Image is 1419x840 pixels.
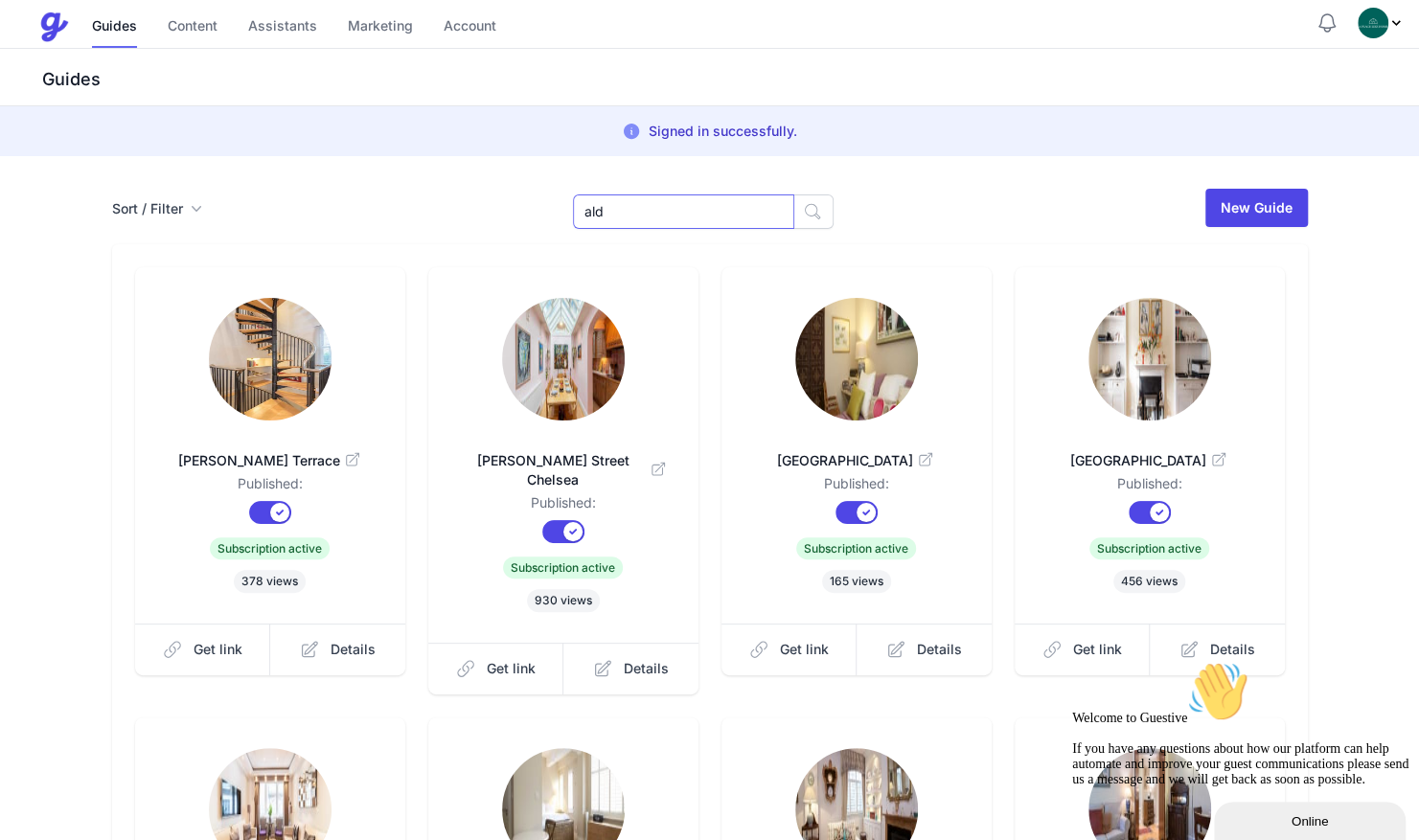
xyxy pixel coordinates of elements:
[428,643,564,694] a: Get link
[1088,298,1211,420] img: hdmgvwaq8kfuacaafu0ghkkjd0oq
[1073,640,1122,659] span: Get link
[234,570,306,593] span: 378 views
[1113,570,1185,593] span: 456 views
[123,8,184,69] img: :wave:
[1045,428,1254,474] a: [GEOGRAPHIC_DATA]
[1358,8,1388,38] img: oovs19i4we9w73xo0bfpgswpi0cd
[459,451,668,489] span: [PERSON_NAME] Street Chelsea
[487,659,536,678] span: Get link
[795,298,918,420] img: 9b5v0ir1hdq8hllsqeesm40py5rd
[649,122,797,141] p: Signed in successfully.
[721,624,858,675] a: Get link
[822,570,891,593] span: 165 views
[8,57,344,133] span: Welcome to Guestive If you have any questions about how our platform can help automate and improv...
[780,640,829,659] span: Get link
[331,640,376,659] span: Details
[8,8,353,134] div: Welcome to Guestive👋If you have any questions about how our platform can help automate and improv...
[92,7,137,48] a: Guides
[166,474,375,501] dd: Published:
[502,298,625,420] img: wq8sw0j47qm6nw759ko380ndfzun
[1316,11,1339,34] button: Notifications
[112,199,202,218] button: Sort / Filter
[917,640,962,659] span: Details
[573,194,794,229] input: Search Guides
[210,537,330,559] span: Subscription active
[1045,474,1254,501] dd: Published:
[1150,624,1285,675] a: Details
[194,640,242,659] span: Get link
[1015,624,1151,675] a: Get link
[270,624,405,675] a: Details
[1089,537,1209,559] span: Subscription active
[135,624,271,675] a: Get link
[563,643,698,694] a: Details
[752,474,961,501] dd: Published:
[444,7,496,48] a: Account
[1205,189,1308,227] a: New Guide
[1045,451,1254,470] span: [GEOGRAPHIC_DATA]
[209,298,332,420] img: mtasz01fldrr9v8cnif9arsj44ov
[503,556,623,579] span: Subscription active
[348,7,413,48] a: Marketing
[796,537,916,559] span: Subscription active
[168,7,217,48] a: Content
[38,68,1419,91] h3: Guides
[527,589,600,612] span: 930 views
[1214,798,1409,840] iframe: chat widget
[752,451,961,470] span: [GEOGRAPHIC_DATA]
[752,428,961,474] a: [GEOGRAPHIC_DATA]
[248,7,317,48] a: Assistants
[459,428,668,493] a: [PERSON_NAME] Street Chelsea
[38,11,69,42] img: Guestive Guides
[166,451,375,470] span: [PERSON_NAME] Terrace
[1358,8,1404,38] div: Profile Menu
[459,493,668,520] dd: Published:
[1064,653,1409,792] iframe: chat widget
[166,428,375,474] a: [PERSON_NAME] Terrace
[857,624,992,675] a: Details
[1210,640,1255,659] span: Details
[624,659,669,678] span: Details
